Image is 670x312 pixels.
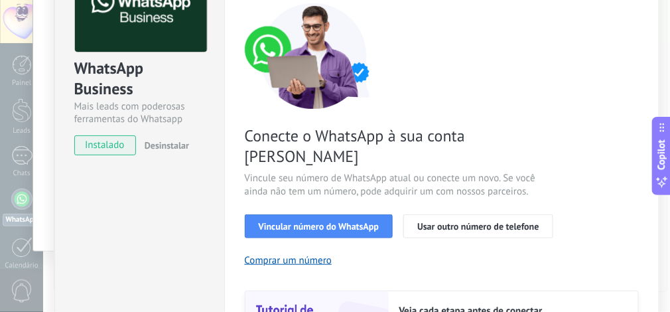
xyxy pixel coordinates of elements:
div: WhatsApp Business [74,58,205,100]
span: Vincule seu número de WhatsApp atual ou conecte um novo. Se você ainda não tem um número, pode ad... [245,172,561,198]
span: Usar outro número de telefone [417,222,539,231]
span: instalado [75,135,135,155]
span: Conecte o WhatsApp à sua conta [PERSON_NAME] [245,125,561,167]
button: Desinstalar [139,135,189,155]
button: Usar outro número de telefone [403,214,553,238]
span: Copilot [655,140,669,171]
div: Mais leads com poderosas ferramentas do Whatsapp [74,100,205,125]
img: connect number [245,3,384,109]
span: Vincular número do WhatsApp [259,222,379,231]
button: Vincular número do WhatsApp [245,214,393,238]
span: Desinstalar [145,139,189,151]
button: Comprar um número [245,254,332,267]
